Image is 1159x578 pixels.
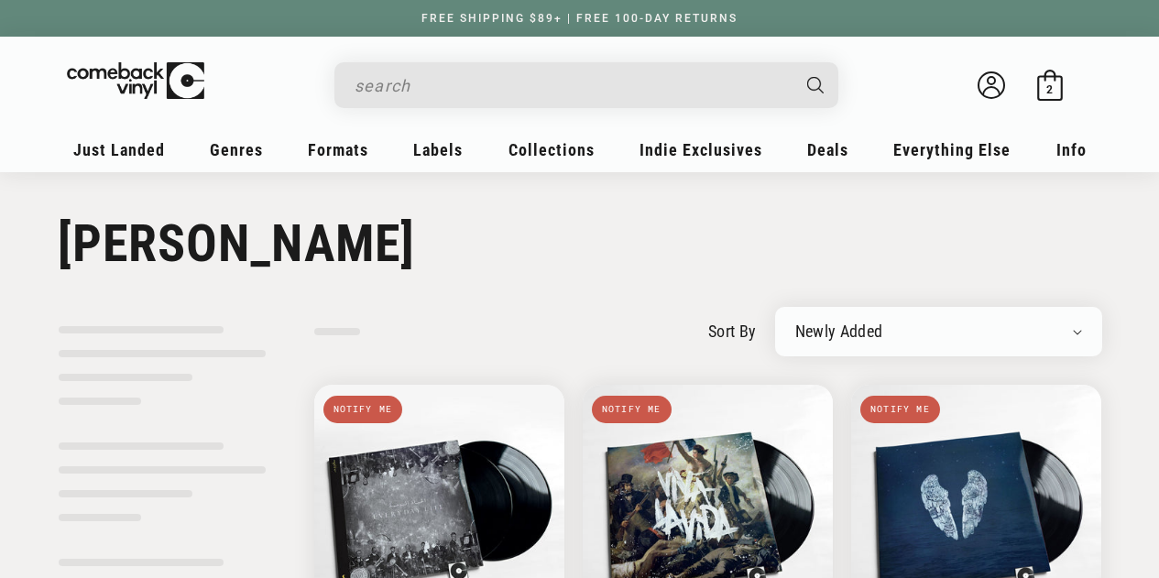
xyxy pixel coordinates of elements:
span: Everything Else [893,140,1011,159]
span: Info [1056,140,1087,159]
span: Deals [807,140,848,159]
span: Collections [508,140,595,159]
span: Just Landed [73,140,165,159]
span: Labels [413,140,463,159]
input: search [355,67,789,104]
div: Search [334,62,838,108]
h1: [PERSON_NAME] [58,213,1102,274]
button: Search [791,62,840,108]
label: sort by [708,319,757,344]
a: FREE SHIPPING $89+ | FREE 100-DAY RETURNS [403,12,756,25]
span: Formats [308,140,368,159]
span: 2 [1046,82,1053,96]
span: Indie Exclusives [640,140,762,159]
span: Genres [210,140,263,159]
